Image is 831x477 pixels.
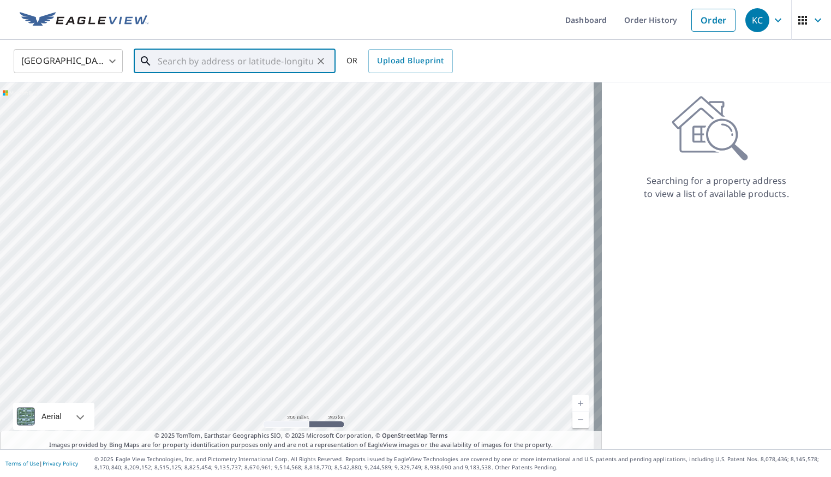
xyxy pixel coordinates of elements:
img: EV Logo [20,12,148,28]
a: Terms [429,431,447,439]
div: OR [346,49,453,73]
a: Order [691,9,736,32]
div: Aerial [13,403,94,430]
span: Upload Blueprint [377,54,444,68]
div: KC [745,8,769,32]
div: [GEOGRAPHIC_DATA] [14,46,123,76]
p: © 2025 Eagle View Technologies, Inc. and Pictometry International Corp. All Rights Reserved. Repo... [94,455,826,472]
input: Search by address or latitude-longitude [158,46,313,76]
a: Upload Blueprint [368,49,452,73]
a: Privacy Policy [43,460,78,467]
button: Clear [313,53,328,69]
div: Aerial [38,403,65,430]
a: Current Level 5, Zoom In [572,395,589,412]
a: OpenStreetMap [382,431,428,439]
a: Terms of Use [5,460,39,467]
a: Current Level 5, Zoom Out [572,412,589,428]
p: | [5,460,78,467]
span: © 2025 TomTom, Earthstar Geographics SIO, © 2025 Microsoft Corporation, © [154,431,447,440]
p: Searching for a property address to view a list of available products. [643,174,790,200]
